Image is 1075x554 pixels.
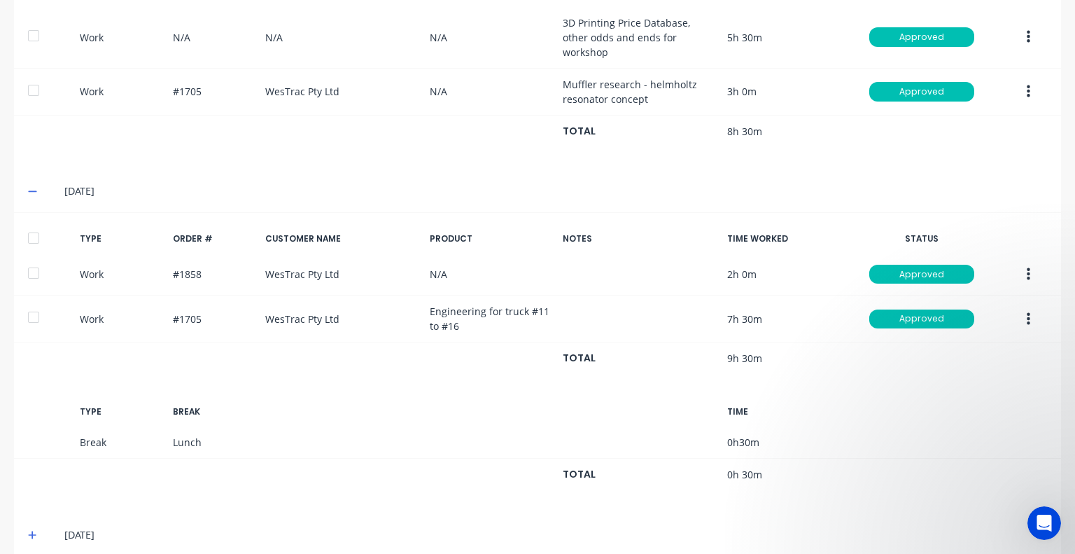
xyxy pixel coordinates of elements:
[162,460,188,470] span: News
[14,165,266,219] div: Ask a questionAI Agent and team can help
[29,356,226,371] div: Hey, Factory pro there👋
[29,339,226,354] div: Factory Weekly Updates - [DATE]
[1027,506,1061,540] iframe: Intercom live chat
[869,82,974,102] div: Approved
[869,310,974,329] div: Approved
[173,233,254,245] div: ORDER #
[727,406,850,418] div: TIME
[563,233,715,245] div: NOTES
[430,233,552,245] div: PRODUCT
[234,460,256,470] span: Help
[265,233,418,245] div: CUSTOMER NAME
[14,303,266,383] div: New featureImprovementFactory Weekly Updates - [DATE]Hey, Factory pro there👋
[28,99,252,123] p: Hi [PERSON_NAME]
[29,402,251,417] h2: Factory Feature Walkthroughs
[210,425,280,481] button: Help
[29,192,234,207] div: AI Agent and team can help
[80,406,161,418] div: TYPE
[29,258,251,286] button: Share it with us
[241,22,266,48] div: Close
[29,315,97,331] div: New feature
[80,233,161,245] div: TYPE
[64,527,1047,543] div: [DATE]
[173,406,254,418] div: BREAK
[28,123,252,147] p: How can we help?
[869,265,974,284] div: Approved
[64,183,1047,199] div: [DATE]
[140,425,210,481] button: News
[19,460,50,470] span: Home
[727,233,850,245] div: TIME WORKED
[860,233,983,245] div: STATUS
[29,237,251,252] h2: Have an idea or feature request?
[869,27,974,47] div: Approved
[29,177,234,192] div: Ask a question
[28,27,111,49] img: logo
[70,425,140,481] button: Messages
[103,315,177,331] div: Improvement
[81,460,129,470] span: Messages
